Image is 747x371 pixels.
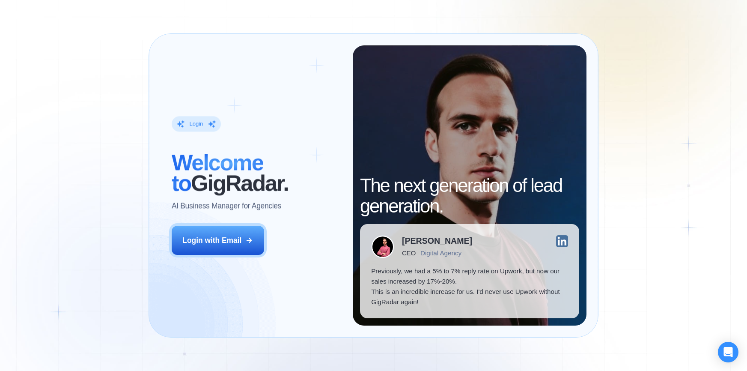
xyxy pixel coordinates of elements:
[718,342,738,362] div: Open Intercom Messenger
[402,249,416,257] div: CEO
[172,226,264,255] button: Login with Email
[172,152,342,193] h2: ‍ GigRadar.
[371,266,568,307] p: Previously, we had a 5% to 7% reply rate on Upwork, but now our sales increased by 17%-20%. This ...
[172,150,263,195] span: Welcome to
[182,235,241,245] div: Login with Email
[172,201,281,211] p: AI Business Manager for Agencies
[420,249,461,257] div: Digital Agency
[360,175,579,216] h2: The next generation of lead generation.
[402,237,472,245] div: [PERSON_NAME]
[189,120,203,128] div: Login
